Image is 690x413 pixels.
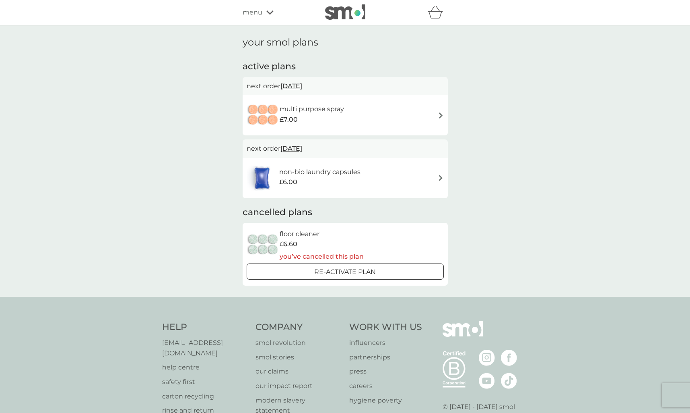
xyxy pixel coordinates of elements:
img: multi purpose spray [247,101,280,129]
img: smol [325,4,365,20]
a: carton recycling [162,391,248,402]
a: hygiene poverty [349,395,422,406]
button: Re-activate Plan [247,264,444,280]
a: smol revolution [255,338,341,348]
h1: your smol plans [243,37,448,48]
span: [DATE] [280,141,302,156]
img: visit the smol Tiktok page [501,373,517,389]
a: smol stories [255,352,341,363]
h6: non-bio laundry capsules [279,167,360,177]
img: visit the smol Instagram page [479,350,495,366]
h6: multi purpose spray [280,104,344,114]
a: safety first [162,377,248,387]
h6: floor cleaner [280,229,364,239]
p: you’ve cancelled this plan [280,251,364,262]
p: next order [247,81,444,91]
img: floor cleaner [247,231,280,259]
a: press [349,366,422,377]
img: smol [443,321,483,349]
img: visit the smol Facebook page [501,350,517,366]
h4: Company [255,321,341,334]
div: basket [428,4,448,21]
span: £7.00 [280,114,298,125]
h2: cancelled plans [243,206,448,219]
img: arrow right [438,175,444,181]
span: [DATE] [280,78,302,94]
h4: Work With Us [349,321,422,334]
img: arrow right [438,112,444,118]
span: menu [243,7,262,18]
a: partnerships [349,352,422,363]
a: our impact report [255,381,341,391]
p: next order [247,143,444,154]
a: careers [349,381,422,391]
span: £6.00 [279,177,297,187]
span: £6.60 [280,239,297,249]
h4: Help [162,321,248,334]
h2: active plans [243,60,448,73]
img: non-bio laundry capsules [247,164,277,192]
img: visit the smol Youtube page [479,373,495,389]
a: [EMAIL_ADDRESS][DOMAIN_NAME] [162,338,248,358]
a: influencers [349,338,422,348]
a: help centre [162,362,248,373]
p: Re-activate Plan [314,267,376,277]
a: our claims [255,366,341,377]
